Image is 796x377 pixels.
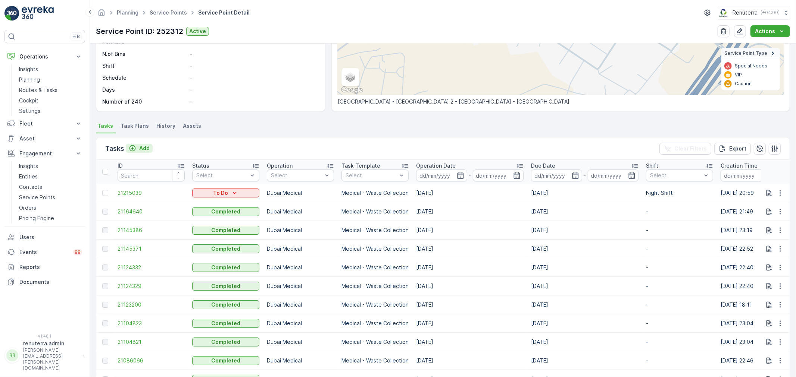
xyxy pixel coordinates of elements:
[735,72,742,78] p: VIP
[267,162,293,170] p: Operation
[4,49,85,64] button: Operations
[416,162,456,170] p: Operation Date
[190,74,317,82] p: -
[4,340,85,371] button: RRrenuterra.admin[PERSON_NAME][EMAIL_ADDRESS][PERSON_NAME][DOMAIN_NAME]
[102,358,108,364] div: Toggle Row Selected
[211,357,240,364] p: Completed
[263,333,338,351] td: Dubai Medical
[192,300,259,309] button: Completed
[527,277,642,295] td: [DATE]
[102,264,108,270] div: Toggle Row Selected
[642,333,717,351] td: -
[183,122,201,130] span: Assets
[338,295,412,314] td: Medical - Waste Collection
[412,333,527,351] td: [DATE]
[19,194,55,201] p: Service Points
[190,86,317,94] p: -
[412,277,527,295] td: [DATE]
[102,74,187,82] p: Schedule
[659,143,711,155] button: Clear Filters
[102,62,187,70] p: Shift
[156,122,175,130] span: History
[338,240,412,258] td: Medical - Waste Collection
[118,208,185,215] a: 21164640
[72,34,80,39] p: ⌘B
[19,263,82,271] p: Reports
[340,85,364,95] img: Google
[126,144,153,153] button: Add
[213,189,228,197] p: To Do
[118,226,185,234] span: 21145386
[338,258,412,277] td: Medical - Waste Collection
[19,162,38,170] p: Insights
[724,50,767,56] span: Service Point Type
[102,190,108,196] div: Toggle Row Selected
[192,162,209,170] p: Status
[338,221,412,240] td: Medical - Waste Collection
[192,282,259,291] button: Completed
[750,25,790,37] button: Actions
[416,170,467,181] input: dd/mm/yyyy
[642,258,717,277] td: -
[192,244,259,253] button: Completed
[263,202,338,221] td: Dubai Medical
[118,170,185,181] input: Search
[102,283,108,289] div: Toggle Row Selected
[338,202,412,221] td: Medical - Waste Collection
[263,184,338,202] td: Dubai Medical
[211,320,240,327] p: Completed
[721,48,780,59] summary: Service Point Type
[527,351,642,370] td: [DATE]
[118,245,185,253] span: 21145371
[650,172,702,179] p: Select
[412,258,527,277] td: [DATE]
[102,209,108,215] div: Toggle Row Selected
[718,9,730,17] img: Screenshot_2024-07-26_at_13.33.01.png
[4,146,85,161] button: Engagement
[102,302,108,308] div: Toggle Row Selected
[192,226,259,235] button: Completed
[139,145,150,152] p: Add
[23,347,79,371] p: [PERSON_NAME][EMAIL_ADDRESS][PERSON_NAME][DOMAIN_NAME]
[118,320,185,327] a: 21104823
[118,357,185,364] span: 21086066
[338,333,412,351] td: Medical - Waste Collection
[527,295,642,314] td: [DATE]
[16,75,85,85] a: Planning
[192,319,259,328] button: Completed
[735,63,767,69] p: Special Needs
[16,203,85,213] a: Orders
[714,143,751,155] button: Export
[118,189,185,197] span: 21215039
[263,221,338,240] td: Dubai Medical
[189,28,206,35] p: Active
[718,6,790,19] button: Renuterra(+04:00)
[118,301,185,308] span: 21123200
[4,334,85,338] span: v 1.48.1
[105,143,124,154] p: Tasks
[16,213,85,224] a: Pricing Engine
[340,85,364,95] a: Open this area in Google Maps (opens a new window)
[192,207,259,216] button: Completed
[16,95,85,106] a: Cockpit
[118,264,185,271] a: 21124332
[102,50,187,58] p: N.of Bins
[19,66,38,73] p: Insights
[211,282,240,290] p: Completed
[4,230,85,245] a: Users
[190,98,317,105] p: -
[192,356,259,365] button: Completed
[211,208,240,215] p: Completed
[118,338,185,346] a: 21104821
[19,234,82,241] p: Users
[642,202,717,221] td: -
[412,202,527,221] td: [DATE]
[23,340,79,347] p: renuterra.admin
[102,227,108,233] div: Toggle Row Selected
[263,314,338,333] td: Dubai Medical
[721,170,772,181] input: dd/mm/yyyy
[186,27,209,36] button: Active
[211,301,240,308] p: Completed
[263,295,338,314] td: Dubai Medical
[531,162,555,170] p: Due Date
